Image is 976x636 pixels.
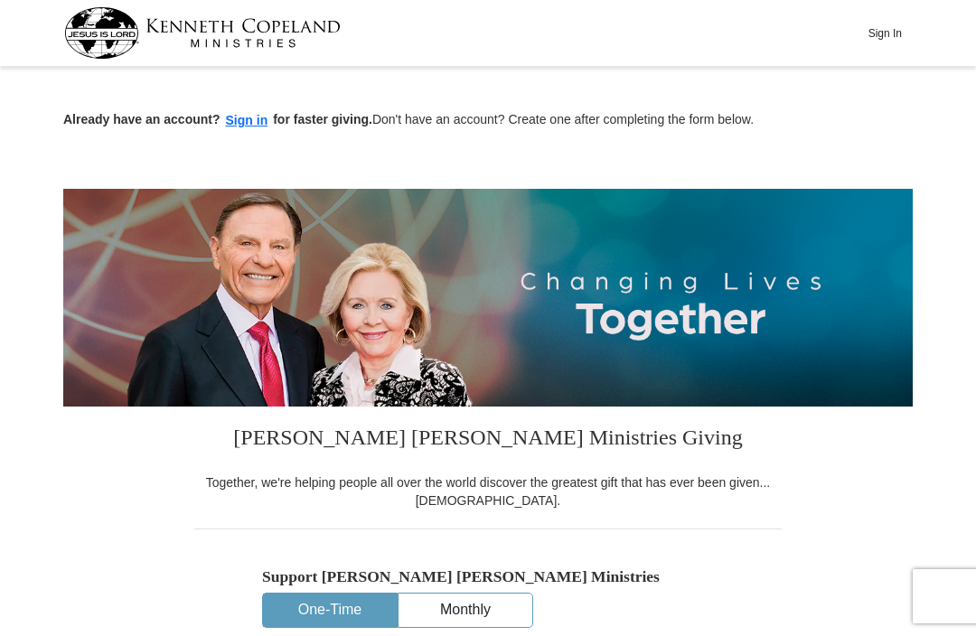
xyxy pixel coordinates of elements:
[63,112,372,126] strong: Already have an account? for faster giving.
[262,567,714,586] h5: Support [PERSON_NAME] [PERSON_NAME] Ministries
[221,110,274,131] button: Sign in
[194,473,782,510] div: Together, we're helping people all over the world discover the greatest gift that has ever been g...
[64,7,341,59] img: kcm-header-logo.svg
[263,594,397,627] button: One-Time
[63,110,913,131] p: Don't have an account? Create one after completing the form below.
[194,407,782,473] h3: [PERSON_NAME] [PERSON_NAME] Ministries Giving
[858,19,912,47] button: Sign In
[399,594,532,627] button: Monthly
